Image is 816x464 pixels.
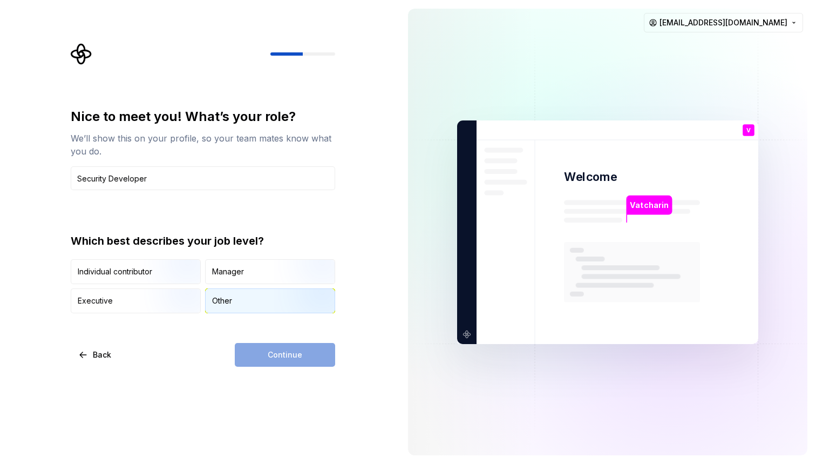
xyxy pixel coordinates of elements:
[71,132,335,158] div: We’ll show this on your profile, so your team mates know what you do.
[71,166,335,190] input: Job title
[564,169,617,185] p: Welcome
[659,17,787,28] span: [EMAIL_ADDRESS][DOMAIN_NAME]
[71,233,335,248] div: Which best describes your job level?
[212,266,244,277] div: Manager
[71,108,335,125] div: Nice to meet you! What’s your role?
[630,199,668,211] p: Vatcharin
[71,343,120,367] button: Back
[71,43,92,65] svg: Supernova Logo
[746,127,751,133] p: V
[644,13,803,32] button: [EMAIL_ADDRESS][DOMAIN_NAME]
[78,266,152,277] div: Individual contributor
[93,349,111,360] span: Back
[212,295,232,306] div: Other
[78,295,113,306] div: Executive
